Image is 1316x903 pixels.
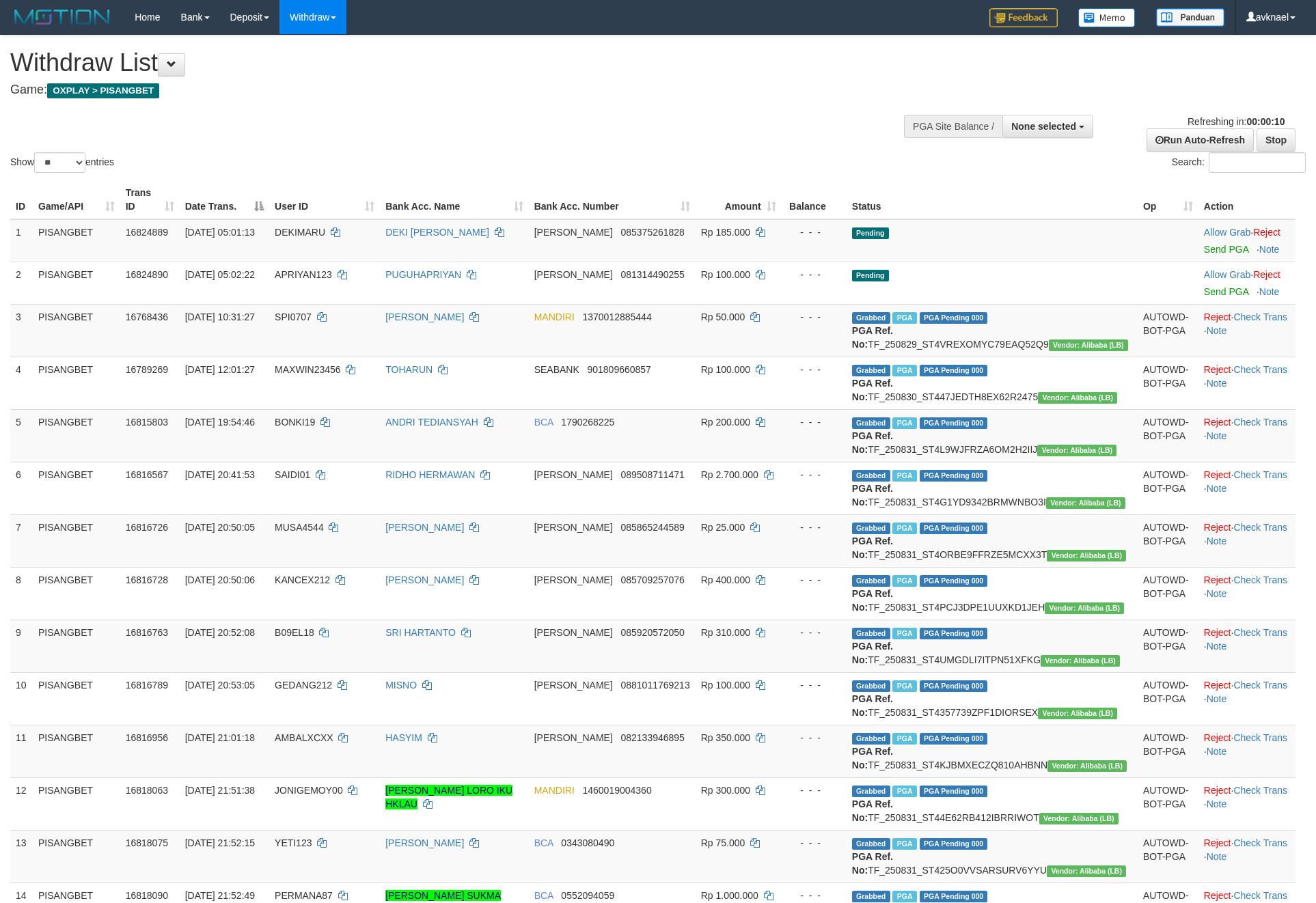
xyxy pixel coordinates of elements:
th: Op: activate to sort column ascending [1138,180,1198,219]
td: 7 [10,514,33,567]
a: Note [1259,244,1280,255]
td: AUTOWD-BOT-PGA [1138,620,1198,672]
td: 3 [10,304,33,357]
div: - - - [787,626,841,639]
a: Note [1207,693,1227,704]
span: Vendor URL: https://dashboard.q2checkout.com/secure [1046,497,1125,509]
span: [DATE] 12:01:27 [185,364,255,375]
td: AUTOWD-BOT-PGA [1138,725,1198,777]
a: Note [1207,325,1227,336]
td: AUTOWD-BOT-PGA [1138,462,1198,514]
span: Copy 085375261828 to clipboard [620,227,684,238]
h4: Game: [10,83,864,97]
span: 16815803 [126,417,168,428]
span: Rp 2.700.000 [701,469,758,480]
span: Marked by avkedw [892,523,916,534]
span: PGA Pending [920,365,988,376]
td: PISANGBET [33,262,120,304]
a: Check Trans [1233,890,1287,901]
span: 16818063 [126,785,168,796]
th: Amount: activate to sort column ascending [696,180,782,219]
td: TF_250831_ST4KJBMXECZQ810AHBNN [847,725,1138,777]
span: Grabbed [852,417,890,429]
span: 16816726 [126,522,168,533]
span: [DATE] 21:51:38 [185,785,255,796]
a: Check Trans [1233,627,1287,638]
a: Reject [1204,522,1231,533]
div: PGA Site Balance / [904,115,1002,138]
span: Rp 310.000 [701,627,750,638]
span: [DATE] 05:02:22 [185,269,255,280]
span: [PERSON_NAME] [534,522,613,533]
a: Check Trans [1233,574,1287,585]
span: PGA Pending [920,838,988,850]
span: Pending [852,227,889,239]
td: PISANGBET [33,409,120,462]
span: [PERSON_NAME] [534,732,613,743]
span: SPI0707 [275,311,312,322]
td: TF_250831_ST4ORBE9FFRZE5MCXX3T [847,514,1138,567]
td: PISANGBET [33,620,120,672]
td: PISANGBET [33,777,120,830]
h1: Withdraw List [10,49,864,77]
strong: 00:00:10 [1246,116,1285,127]
td: PISANGBET [33,514,120,567]
span: Copy 1460019004360 to clipboard [582,785,651,796]
span: Copy 082133946895 to clipboard [620,732,684,743]
a: Check Trans [1233,732,1287,743]
span: PGA Pending [920,680,988,692]
span: Grabbed [852,733,890,745]
div: - - - [787,573,841,587]
td: · · [1198,725,1296,777]
a: RIDHO HERMAWAN [385,469,475,480]
a: Note [1207,483,1227,494]
span: [DATE] 10:31:27 [185,311,255,322]
span: Grabbed [852,628,890,639]
a: Reject [1204,311,1231,322]
td: 13 [10,830,33,883]
b: PGA Ref. No: [852,798,893,823]
td: PISANGBET [33,304,120,357]
a: Reject [1204,680,1231,691]
span: Copy 0343080490 to clipboard [561,837,614,848]
td: TF_250831_ST425O0VVSARSURV6YYU [847,830,1138,883]
span: 16824889 [126,227,168,238]
span: [PERSON_NAME] [534,627,613,638]
span: Rp 185.000 [701,227,750,238]
td: · [1198,262,1296,304]
th: ID [10,180,33,219]
span: · [1204,227,1253,238]
span: [DATE] 20:41:53 [185,469,255,480]
span: Rp 400.000 [701,574,750,585]
th: Bank Acc. Name: activate to sort column ascending [380,180,528,219]
b: PGA Ref. No: [852,378,893,402]
span: Grabbed [852,523,890,534]
span: BCA [534,417,553,428]
span: PGA Pending [920,312,988,324]
b: PGA Ref. No: [852,851,893,876]
td: · · [1198,357,1296,409]
a: Check Trans [1233,311,1287,322]
label: Show entries [10,152,114,173]
td: TF_250831_ST4UMGDLI7ITPN51XFKG [847,620,1138,672]
span: Rp 100.000 [701,680,750,691]
td: PISANGBET [33,357,120,409]
img: panduan.png [1156,8,1224,27]
span: PGA Pending [920,786,988,797]
td: 6 [10,462,33,514]
td: 2 [10,262,33,304]
a: DEKI [PERSON_NAME] [385,227,489,238]
span: MANDIRI [534,785,575,796]
td: PISANGBET [33,672,120,725]
th: Date Trans.: activate to sort column descending [180,180,269,219]
span: Copy 0881011769213 to clipboard [620,680,689,691]
div: - - - [787,836,841,850]
span: 16824890 [126,269,168,280]
a: SRI HARTANTO [385,627,456,638]
a: Reject [1253,227,1280,238]
a: Stop [1257,128,1296,152]
a: Check Trans [1233,417,1287,428]
span: Marked by avkvina [892,470,916,482]
span: Marked by avksurya [892,365,916,376]
span: Marked by avkedw [892,575,916,587]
